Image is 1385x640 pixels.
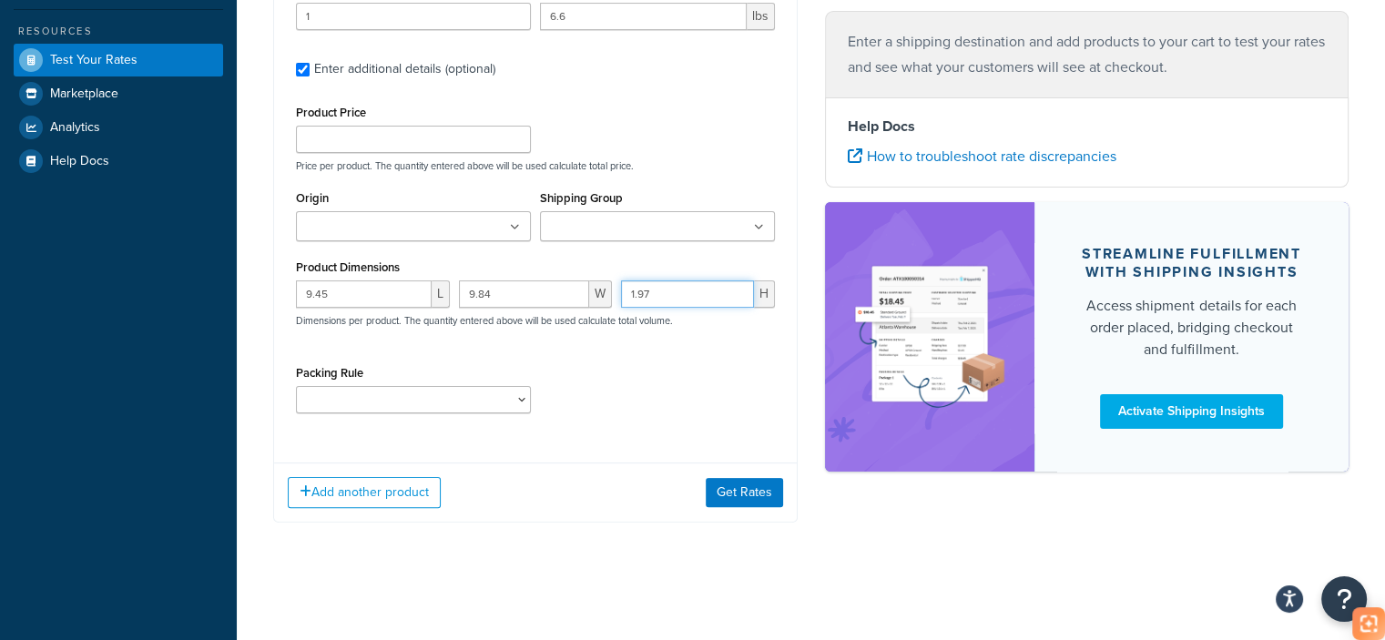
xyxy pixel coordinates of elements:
a: Activate Shipping Insights [1100,394,1283,429]
label: Shipping Group [540,191,623,205]
p: Enter a shipping destination and add products to your cart to test your rates and see what your c... [848,29,1327,80]
div: Enter additional details (optional) [314,56,495,82]
label: Product Dimensions [296,260,400,274]
input: 0.0 [296,3,531,30]
img: feature-image-si-e24932ea9b9fcd0ff835db86be1ff8d589347e8876e1638d903ea230a36726be.png [852,229,1007,444]
span: W [589,280,612,308]
span: lbs [747,3,775,30]
a: Test Your Rates [14,44,223,76]
span: Help Docs [50,154,109,169]
p: Price per product. The quantity entered above will be used calculate total price. [291,159,779,172]
label: Product Price [296,106,366,119]
input: Enter additional details (optional) [296,63,310,76]
button: Get Rates [706,478,783,507]
div: Streamline Fulfillment with Shipping Insights [1078,245,1305,281]
span: L [432,280,450,308]
a: Help Docs [14,145,223,178]
span: Marketplace [50,86,118,102]
label: Packing Rule [296,366,363,380]
h4: Help Docs [848,116,1327,137]
button: Add another product [288,477,441,508]
a: Marketplace [14,77,223,110]
p: Dimensions per product. The quantity entered above will be used calculate total volume. [291,314,673,327]
span: Test Your Rates [50,53,137,68]
span: H [754,280,775,308]
a: Analytics [14,111,223,144]
label: Origin [296,191,329,205]
span: Analytics [50,120,100,136]
div: Resources [14,24,223,39]
button: Open Resource Center [1321,576,1367,622]
div: Access shipment details for each order placed, bridging checkout and fulfillment. [1078,295,1305,361]
input: 0.00 [540,3,747,30]
a: How to troubleshoot rate discrepancies [848,146,1116,167]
